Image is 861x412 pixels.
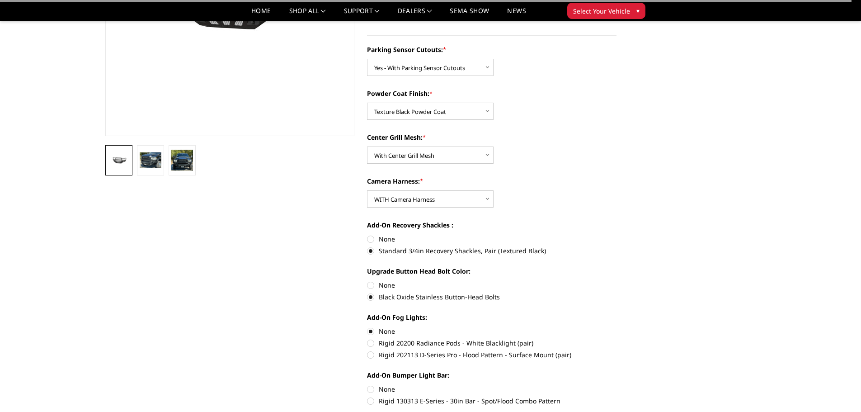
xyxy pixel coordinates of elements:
label: None [367,384,616,394]
iframe: Chat Widget [816,369,861,412]
img: 2019-2025 Ram 2500-3500 - Freedom Series - Extreme Front Bumper (Non-Winch) [108,156,130,166]
a: News [507,8,526,21]
a: SEMA Show [450,8,489,21]
label: None [367,327,616,336]
img: 2019-2025 Ram 2500-3500 - Freedom Series - Extreme Front Bumper (Non-Winch) [140,152,161,168]
label: Add-On Recovery Shackles : [367,220,616,230]
span: ▾ [636,6,640,15]
label: Rigid 202113 D-Series Pro - Flood Pattern - Surface Mount (pair) [367,350,616,360]
label: Center Grill Mesh: [367,133,616,142]
label: None [367,234,616,244]
label: Camera Harness: [367,176,616,186]
label: Add-On Fog Lights: [367,313,616,322]
a: Home [251,8,271,21]
label: Add-On Bumper Light Bar: [367,370,616,380]
label: Parking Sensor Cutouts: [367,45,616,54]
label: Black Oxide Stainless Button-Head Bolts [367,292,616,302]
span: Select Your Vehicle [573,6,630,16]
a: Dealers [398,8,432,21]
label: None [367,280,616,290]
label: Upgrade Button Head Bolt Color: [367,266,616,276]
button: Select Your Vehicle [567,3,645,19]
a: shop all [289,8,326,21]
a: Support [344,8,380,21]
label: Rigid 130313 E-Series - 30in Bar - Spot/Flood Combo Pattern [367,396,616,406]
label: Powder Coat Finish: [367,89,616,98]
label: Standard 3/4in Recovery Shackles, Pair (Textured Black) [367,246,616,256]
img: 2019-2025 Ram 2500-3500 - Freedom Series - Extreme Front Bumper (Non-Winch) [171,150,193,171]
label: Rigid 20200 Radiance Pods - White Blacklight (pair) [367,338,616,348]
